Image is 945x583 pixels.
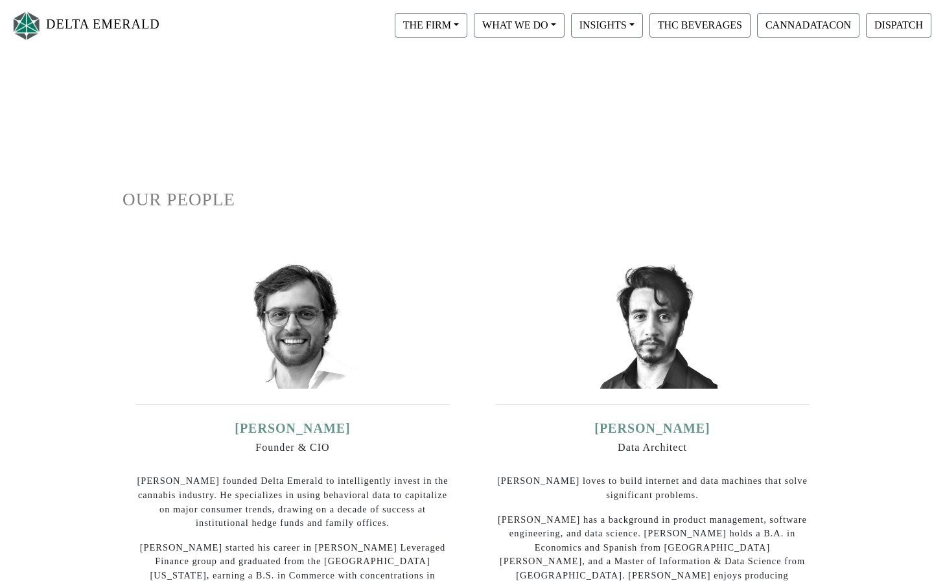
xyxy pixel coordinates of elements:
button: WHAT WE DO [474,13,565,38]
img: david [588,259,717,389]
img: ian [228,259,358,389]
h1: OUR PEOPLE [122,189,822,211]
h6: Data Architect [495,441,810,453]
button: INSIGHTS [571,13,643,38]
a: [PERSON_NAME] [594,421,710,435]
button: THC BEVERAGES [649,13,751,38]
a: CANNADATACON [754,19,863,30]
a: [PERSON_NAME] [235,421,351,435]
h6: Founder & CIO [135,441,450,453]
p: [PERSON_NAME] founded Delta Emerald to intelligently invest in the cannabis industry. He speciali... [135,474,450,530]
button: THE FIRM [395,13,467,38]
a: THC BEVERAGES [646,19,754,30]
a: DELTA EMERALD [10,5,160,46]
img: Logo [10,8,43,43]
button: DISPATCH [866,13,931,38]
button: CANNADATACON [757,13,859,38]
p: [PERSON_NAME] loves to build internet and data machines that solve significant problems. [495,474,810,502]
a: DISPATCH [863,19,935,30]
